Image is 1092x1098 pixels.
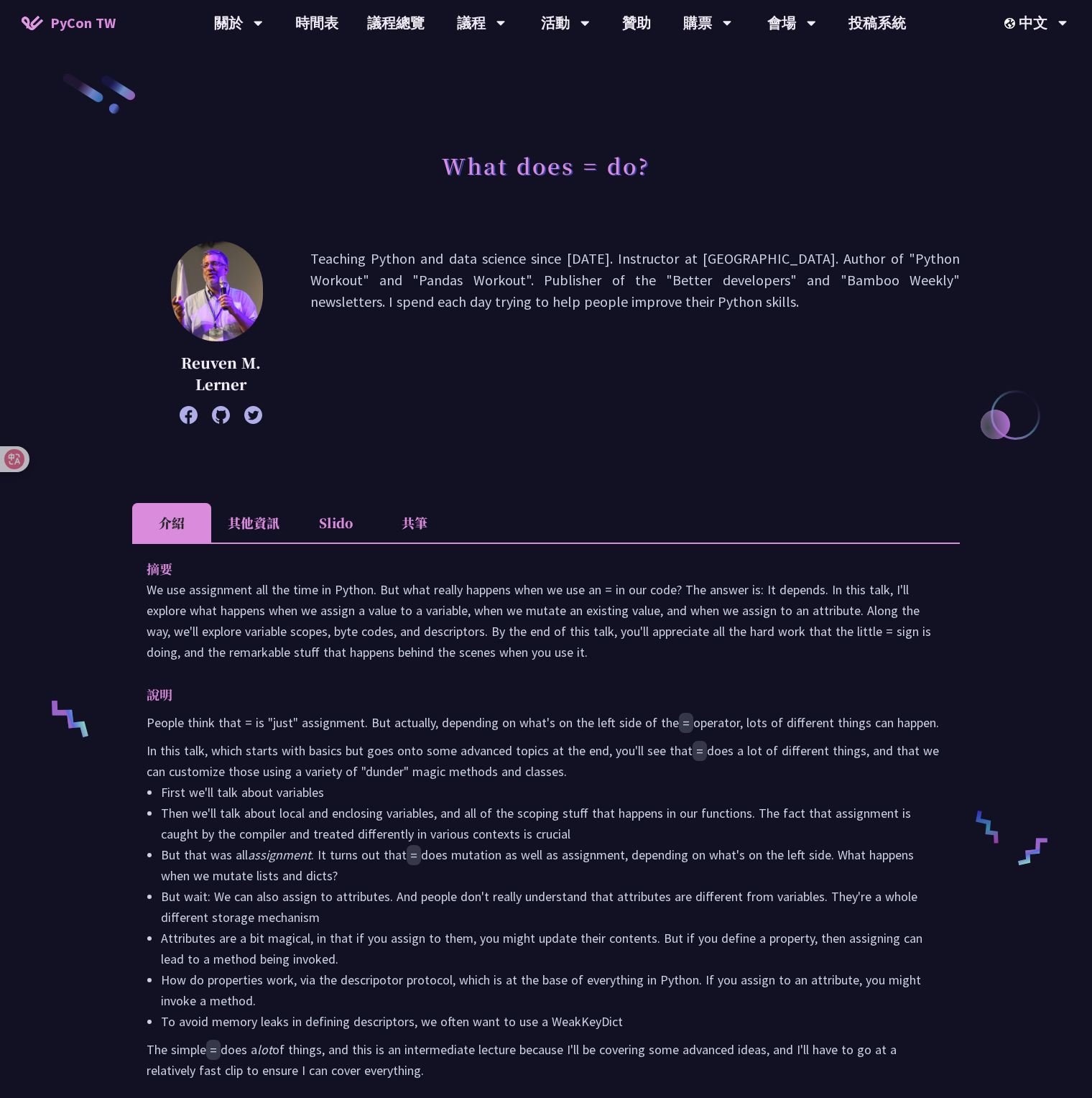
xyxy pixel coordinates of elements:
li: How do properties work, via the descripotor protocol, which is at the base of everything in Pytho... [161,969,945,1011]
p: 摘要 [147,558,917,579]
p: We use assignment all the time in Python. But what really happens when we use an = in our code? T... [147,579,945,663]
span: PyCon TW [50,12,116,34]
li: 共筆 [375,503,454,543]
li: Then we'll talk about local and enclosing variables, and all of the scoping stuff that happens in... [161,803,945,844]
h1: What does = do? [442,144,650,187]
li: To avoid memory leaks in defining descriptors, we often want to use a WeakKeyDict [161,1011,945,1032]
li: Slido [296,503,375,543]
li: First we'll talk about variables [161,782,945,803]
p: People think that = is "just" assignment. But actually, depending on what's on the left side of t... [147,712,945,733]
code: = [206,1040,221,1060]
li: But that was all . It turns out that does mutation as well as assignment, depending on what's on ... [161,844,945,886]
img: Home icon of PyCon TW 2025 [22,16,43,30]
a: PyCon TW [7,5,130,41]
li: Attributes are a bit magical, in that if you assign to them, you might update their contents. But... [161,928,945,969]
img: Reuven M. Lerner [171,241,263,341]
li: But wait: We can also assign to attributes. And people don't really understand that attributes ar... [161,886,945,928]
code: = [679,713,693,733]
p: Teaching Python and data science since [DATE]. Instructor at [GEOGRAPHIC_DATA]. Author of "Python... [310,248,960,417]
li: 其他資訊 [211,503,296,543]
em: assignment [248,846,311,863]
li: 介紹 [132,503,211,543]
code: = [407,845,421,865]
p: In this talk, which starts with basics but goes onto some advanced topics at the end, you'll see ... [147,740,945,782]
p: The simple does a of things, and this is an intermediate lecture because I'll be covering some ad... [147,1039,945,1081]
code: = [693,741,707,761]
em: lot [257,1041,272,1058]
p: 說明 [147,684,917,705]
img: Locale Icon [1004,18,1019,29]
p: Reuven M. Lerner [168,352,274,395]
